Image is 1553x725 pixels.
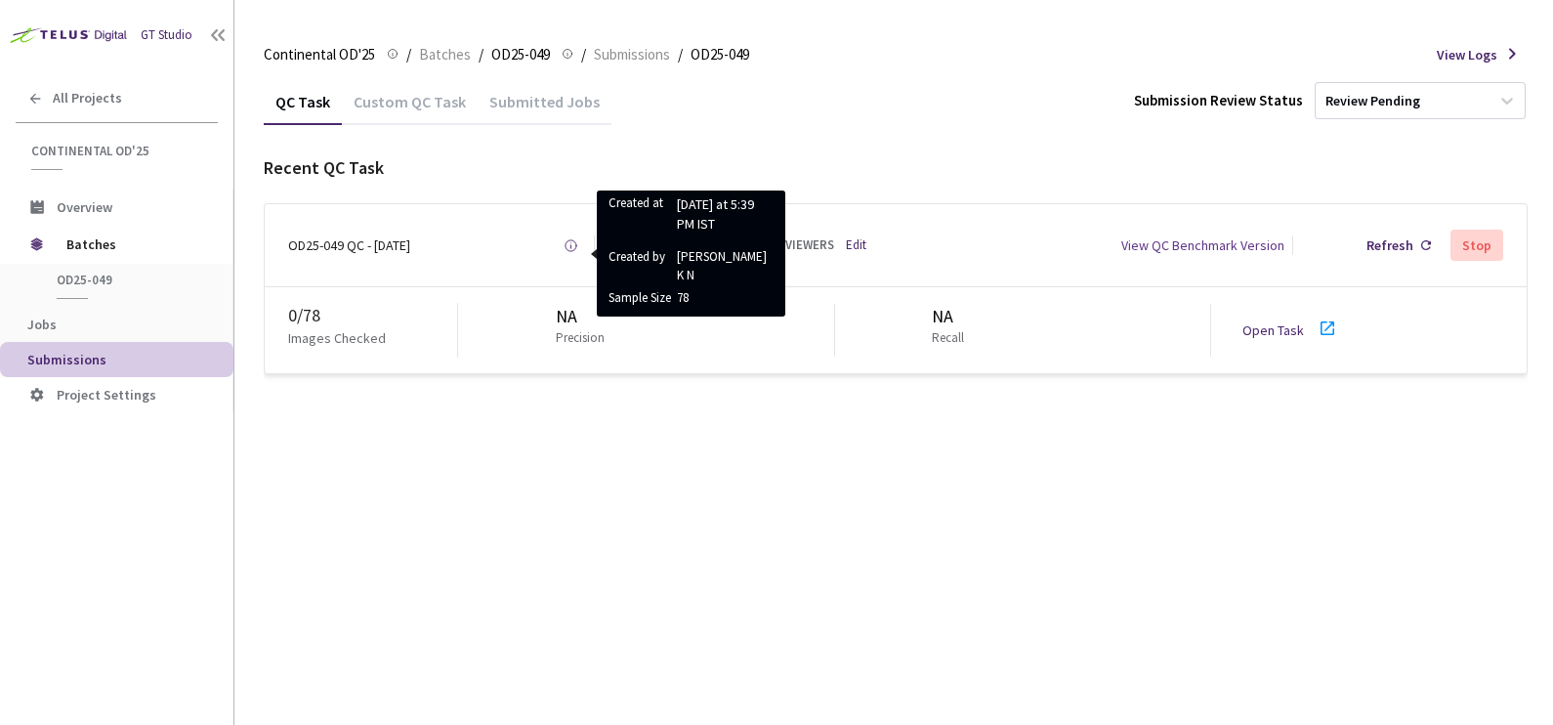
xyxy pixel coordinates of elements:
[288,235,410,255] div: OD25-049 QC - [DATE]
[1437,45,1497,64] span: View Logs
[27,316,57,333] span: Jobs
[764,236,834,255] div: 4 REVIEWERS
[478,92,611,125] div: Submitted Jobs
[556,329,605,348] p: Precision
[27,351,106,368] span: Submissions
[288,328,386,348] p: Images Checked
[406,43,411,66] li: /
[419,43,471,66] span: Batches
[594,43,670,66] span: Submissions
[1121,235,1284,255] div: View QC Benchmark Version
[556,304,612,329] div: NA
[264,155,1528,181] div: Recent QC Task
[581,43,586,66] li: /
[1134,90,1303,110] div: Submission Review Status
[53,90,122,107] span: All Projects
[57,386,156,404] span: Project Settings
[678,43,683,66] li: /
[264,43,375,66] span: Continental OD'25
[605,289,674,308] span: Sample Size
[674,248,761,284] span: [PERSON_NAME] K N
[677,194,760,234] p: [DATE] at 5:39 PM IST
[288,303,457,328] div: 0 / 78
[141,26,192,45] div: GT Studio
[1366,235,1413,255] div: Refresh
[66,225,200,264] span: Batches
[491,43,550,66] span: OD25-049
[415,43,475,64] a: Batches
[605,194,674,243] span: Created at
[479,43,483,66] li: /
[691,43,749,66] span: OD25-049
[1242,321,1304,339] a: Open Task
[674,289,761,308] span: 78
[932,304,972,329] div: NA
[264,92,342,125] div: QC Task
[57,198,112,216] span: Overview
[1325,92,1420,110] div: Review Pending
[846,236,866,255] a: Edit
[57,272,201,288] span: OD25-049
[590,43,674,64] a: Submissions
[605,248,674,284] span: Created by
[932,329,964,348] p: Recall
[31,143,206,159] span: Continental OD'25
[1462,237,1491,253] div: Stop
[342,92,478,125] div: Custom QC Task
